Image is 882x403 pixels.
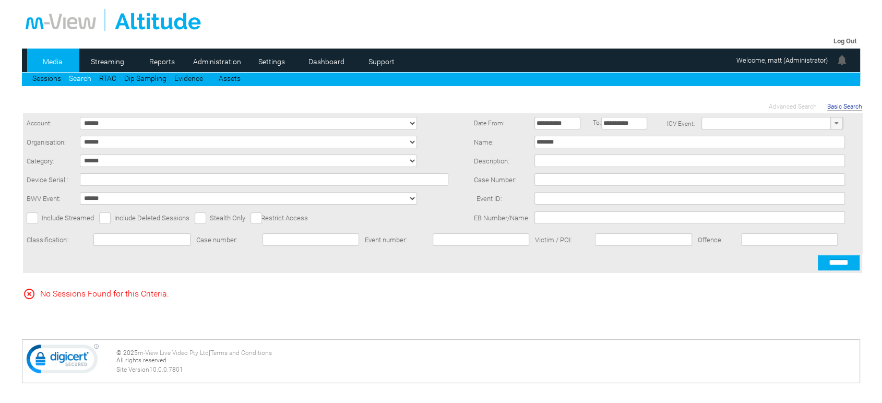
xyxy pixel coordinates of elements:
[833,37,856,45] a: Log Out
[69,74,91,82] a: Search
[301,54,352,69] a: Dashboard
[99,74,116,82] a: RTAC
[474,176,516,184] span: Case Number:
[114,214,189,222] span: Include Deleted Sessions
[116,349,856,373] div: © 2025 | All rights reserved
[471,114,531,132] td: Date From:
[474,214,528,222] span: EB Number/Name
[474,138,494,146] span: Name:
[356,54,407,69] a: Support
[196,236,237,244] span: Case number:
[116,366,856,373] div: Site Version
[32,74,61,82] a: Sessions
[736,56,828,64] span: Welcome, matt (Administrator)
[42,214,94,222] span: Include Streamed
[27,236,68,244] span: Classification:
[27,138,66,146] span: Organisation:
[246,54,297,69] a: Settings
[149,366,183,373] span: 10.0.0.7801
[138,349,209,357] a: m-View Live Video Pty Ltd
[137,54,187,69] a: Reports
[476,195,502,203] span: Event ID:
[124,74,166,82] a: Dip Sampling
[590,114,659,132] td: To:
[26,343,99,379] img: DigiCert Secured Site Seal
[219,74,241,82] a: Assets
[23,288,35,300] img: No Items
[830,117,843,129] a: Show All Items
[535,236,572,244] span: Victim / POI:
[836,54,848,66] img: bell24.png
[365,236,407,244] span: Event number:
[192,54,242,69] a: Administration
[40,289,224,299] span: No Sessions Found for this Criteria.
[210,214,245,222] span: Stealth Only
[24,189,76,207] td: BWV Event:
[210,349,272,357] a: Terms and Conditions
[174,74,203,82] a: Evidence
[24,114,76,132] td: Account:
[248,211,311,224] td: Restrict Access
[667,121,695,128] span: ICV Event:
[27,176,68,184] span: Device Serial :
[24,152,76,170] td: Category:
[698,236,723,244] span: Offence:
[827,103,862,111] span: Basic Search
[27,54,78,69] a: Media
[82,54,133,69] a: Streaming
[474,157,509,165] span: Description:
